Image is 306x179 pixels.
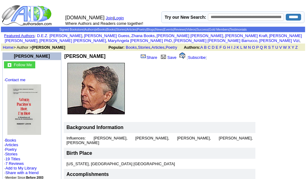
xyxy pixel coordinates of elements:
[164,28,173,31] a: Events
[5,78,25,82] a: Contact me
[216,45,218,50] a: E
[231,45,232,50] a: I
[137,28,146,31] a: Poetry
[179,52,185,59] img: alert.gif
[84,28,95,31] a: Authors
[5,143,18,147] a: Articles
[2,5,53,26] img: logo_ad.gif
[206,55,207,60] font: ]
[186,28,196,31] a: Videos
[65,15,105,20] font: [DOMAIN_NAME]
[67,63,125,114] img: 12239.jpg
[5,138,16,143] a: Books
[64,54,105,59] b: [PERSON_NAME]
[275,45,278,50] a: U
[140,55,157,60] a: Share
[131,33,155,38] a: Zhana Books
[292,45,294,50] a: Y
[209,28,229,31] a: Gold Members
[3,45,65,50] font: > Author >
[248,45,251,50] a: N
[268,45,271,50] a: S
[96,28,106,31] a: eBooks
[6,166,37,170] a: Add to My Library
[114,16,124,20] a: Login
[165,15,206,20] label: Try our New Search:
[208,45,210,50] a: C
[184,45,200,50] b: Authors:
[5,33,302,43] a: [PERSON_NAME] [PERSON_NAME]
[201,45,203,50] a: A
[37,33,82,38] a: D.E.Z. [PERSON_NAME]
[240,45,243,50] a: L
[141,54,146,59] img: share_page.gif
[151,45,165,50] a: Articles
[5,152,17,156] a: Stories
[188,55,206,60] a: Subscribe
[14,62,32,67] a: Follow Me
[264,45,267,50] a: R
[173,39,174,43] font: i
[113,16,126,20] font: |
[259,38,299,43] a: [PERSON_NAME] Vizi
[212,45,214,50] a: D
[67,136,253,145] font: Influences: [PERSON_NAME], [PERSON_NAME], [PERSON_NAME], [PERSON_NAME], [PERSON_NAME]
[109,45,303,50] font: , , ,
[260,45,263,50] a: Q
[126,28,136,31] a: Articles
[84,33,129,38] a: [PERSON_NAME] Guess
[5,33,302,43] font: , , , , , , , , , ,
[252,45,255,50] a: O
[166,45,177,50] a: Poetry
[6,161,24,166] a: 7 Reviews
[6,157,20,161] a: 19 Titles
[14,54,50,59] a: [PERSON_NAME]
[39,38,106,43] a: [PERSON_NAME] [PERSON_NAME]
[32,45,65,50] b: [PERSON_NAME]
[159,55,177,60] a: Save
[107,39,108,43] font: i
[67,125,124,130] b: Background Information
[187,55,188,60] font: [
[7,84,41,135] img: 25470.jpg
[138,45,150,50] a: Stories
[67,172,109,177] font: Accomplishments
[14,63,32,67] font: Follow Me
[59,28,83,31] a: Signed Bookstore
[204,45,207,50] a: B
[225,33,267,38] a: [PERSON_NAME] Kraft
[8,63,11,67] img: gc.jpg
[4,33,35,38] a: Featured Authors
[174,38,257,43] a: [PERSON_NAME] [PERSON_NAME] Barrucco
[220,45,222,50] a: F
[116,28,125,31] a: Stories
[223,45,226,50] a: G
[107,28,115,31] a: Books
[126,45,137,50] a: Books
[67,162,175,166] font: [US_STATE], [GEOGRAPHIC_DATA] [GEOGRAPHIC_DATA]
[233,45,235,50] a: J
[147,28,155,31] a: Blogs
[230,28,247,31] a: Testimonials
[155,28,163,31] a: News
[174,28,186,31] a: Reviews
[197,28,208,31] a: Success
[237,45,239,50] a: K
[160,54,167,59] img: library.gif
[156,33,223,38] a: [PERSON_NAME] [PERSON_NAME]
[59,28,247,31] span: | | | | | | | | | | | | | |
[283,45,287,50] a: W
[288,45,291,50] a: X
[6,170,39,175] a: Share with a friend
[272,45,274,50] a: T
[243,45,247,50] a: M
[300,39,301,43] font: i
[256,45,258,50] a: P
[108,38,172,43] a: MaryAngela [PERSON_NAME] PhD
